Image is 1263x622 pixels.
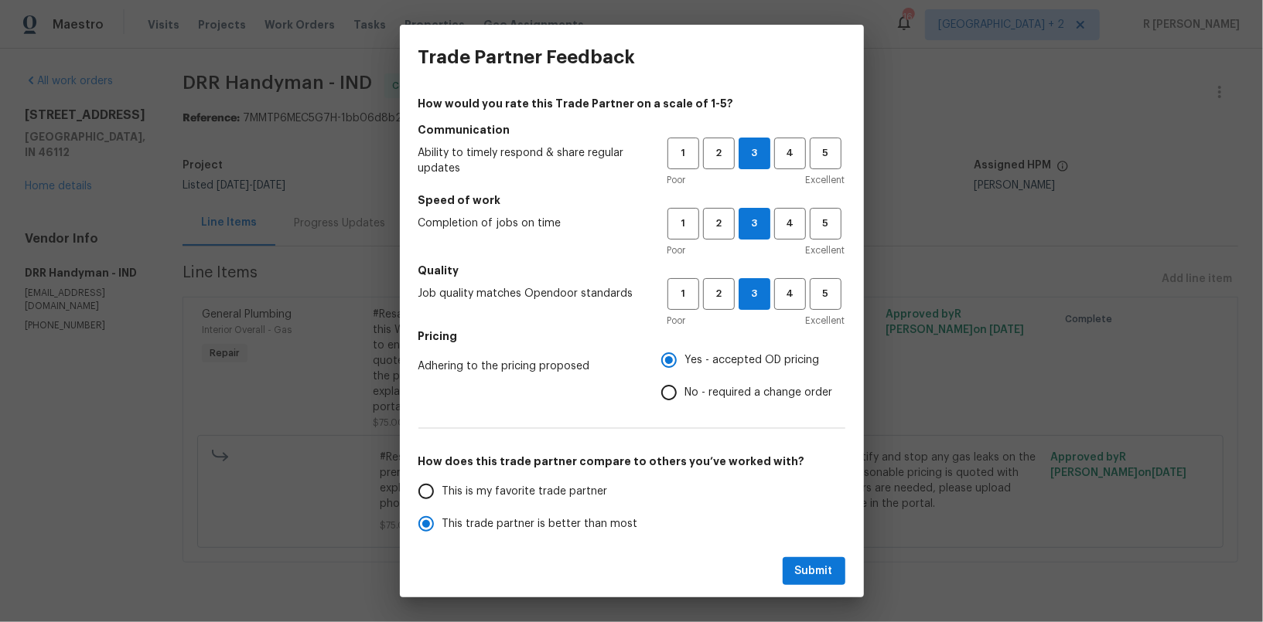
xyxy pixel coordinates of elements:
[669,285,698,303] span: 1
[418,122,845,138] h5: Communication
[418,96,845,111] h4: How would you rate this Trade Partner on a scale of 1-5?
[810,208,841,240] button: 5
[795,562,833,581] span: Submit
[418,328,845,344] h5: Pricing
[811,215,840,233] span: 5
[418,263,845,278] h5: Quality
[739,278,770,310] button: 3
[418,454,845,469] h5: How does this trade partner compare to others you’ve worked with?
[739,215,770,233] span: 3
[776,215,804,233] span: 4
[667,278,699,310] button: 1
[703,208,735,240] button: 2
[776,285,804,303] span: 4
[667,172,686,188] span: Poor
[810,278,841,310] button: 5
[705,144,733,162] span: 2
[418,46,636,68] h3: Trade Partner Feedback
[774,138,806,169] button: 4
[806,243,845,258] span: Excellent
[739,138,770,169] button: 3
[667,138,699,169] button: 1
[418,359,637,374] span: Adhering to the pricing proposed
[705,215,733,233] span: 2
[669,215,698,233] span: 1
[685,352,820,369] span: Yes - accepted OD pricing
[811,144,840,162] span: 5
[774,278,806,310] button: 4
[703,138,735,169] button: 2
[667,243,686,258] span: Poor
[806,313,845,328] span: Excellent
[739,208,770,240] button: 3
[418,216,643,231] span: Completion of jobs on time
[442,484,608,500] span: This is my favorite trade partner
[703,278,735,310] button: 2
[418,192,845,208] h5: Speed of work
[705,285,733,303] span: 2
[783,557,845,586] button: Submit
[661,344,845,409] div: Pricing
[739,285,770,303] span: 3
[774,208,806,240] button: 4
[667,313,686,328] span: Poor
[418,286,643,301] span: Job quality matches Opendoor standards
[667,208,699,240] button: 1
[811,285,840,303] span: 5
[669,144,698,162] span: 1
[685,385,833,401] span: No - required a change order
[739,144,770,162] span: 3
[442,516,638,532] span: This trade partner is better than most
[810,138,841,169] button: 5
[806,172,845,188] span: Excellent
[418,145,643,176] span: Ability to timely respond & share regular updates
[776,144,804,162] span: 4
